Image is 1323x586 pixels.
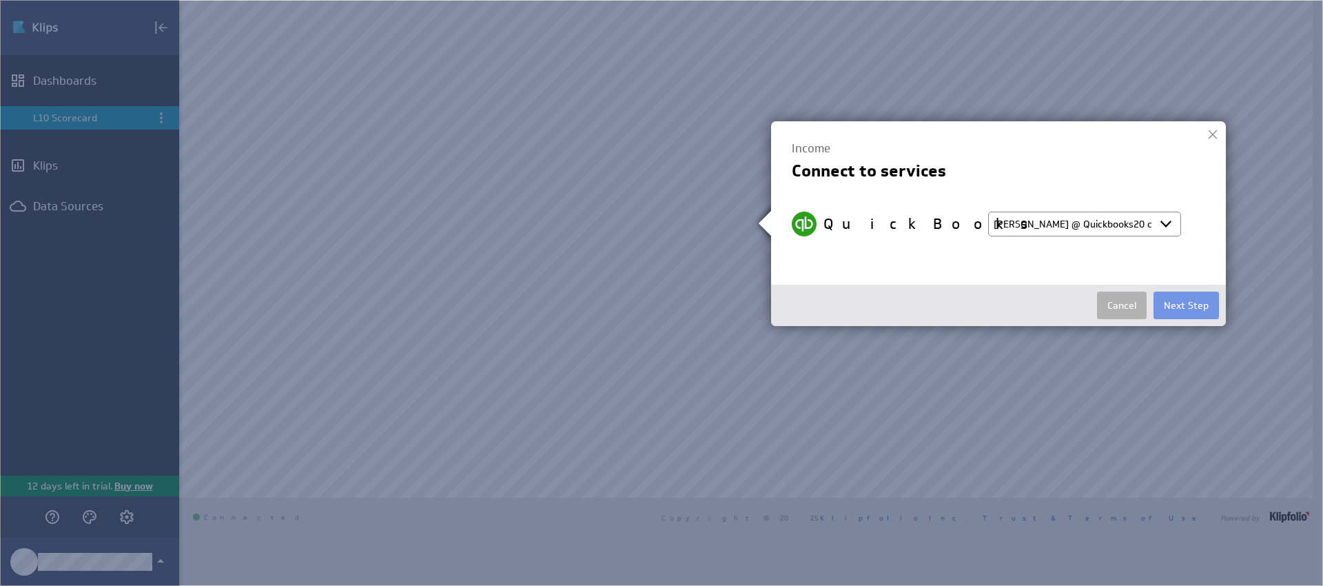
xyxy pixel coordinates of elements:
[1097,292,1147,319] button: Cancel
[1153,292,1219,319] button: Next Step
[792,142,1205,156] h4: Income
[792,164,1205,178] div: Connect to services
[823,218,975,232] span: QuickBooks
[792,212,817,236] img: image5502353411254158712.png
[988,212,1181,236] select: Last authorized on Sep 26 at 2025, 12:00 PM EDT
